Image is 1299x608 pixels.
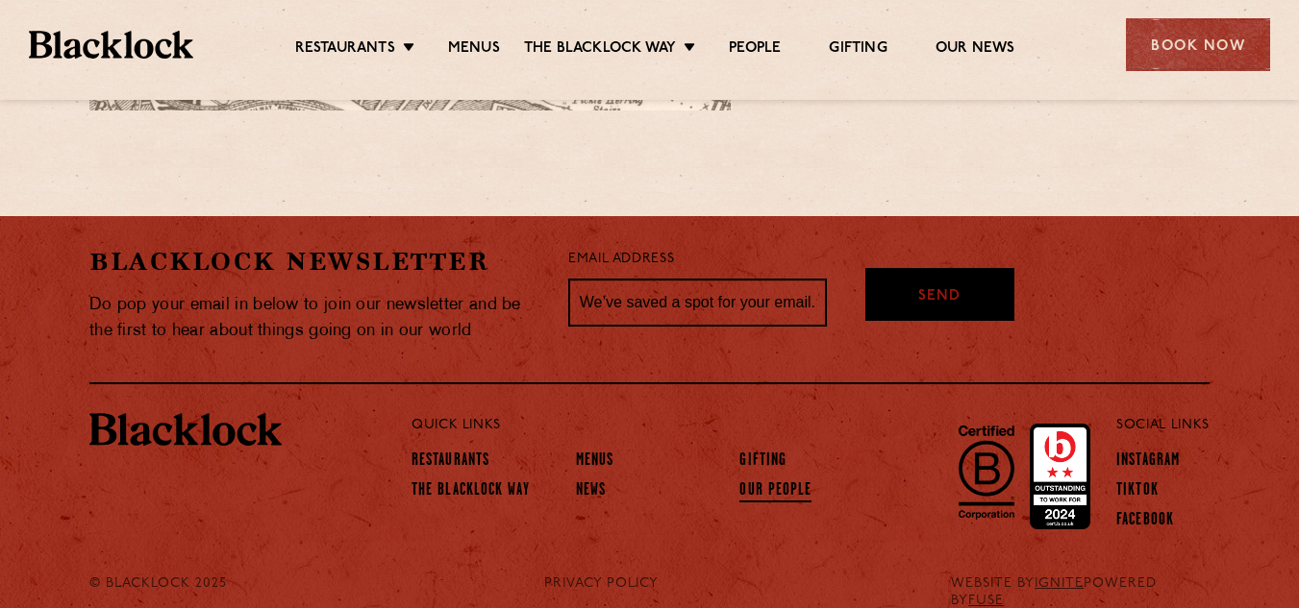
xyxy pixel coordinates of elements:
input: We’ve saved a spot for your email... [568,279,827,327]
h2: Blacklock Newsletter [89,245,539,279]
a: IGNITE [1035,576,1084,591]
span: Send [918,286,961,308]
a: The Blacklock Way [412,481,530,502]
a: Restaurants [295,39,395,61]
a: Gifting [739,451,787,473]
p: Quick Links [412,413,1053,438]
a: Our People [739,481,812,502]
img: B-Corp-Logo-Black-RGB.svg [947,414,1026,529]
a: News [576,481,606,502]
a: Restaurants [412,451,489,473]
a: Gifting [829,39,887,61]
img: BL_Textured_Logo-footer-cropped.svg [29,31,193,59]
a: Instagram [1116,451,1180,473]
a: PRIVACY POLICY [544,575,659,593]
a: The Blacklock Way [524,39,676,61]
label: Email Address [568,249,674,271]
a: FUSE [968,594,1004,608]
img: BL_Textured_Logo-footer-cropped.svg [89,413,282,446]
a: Facebook [1116,511,1174,532]
img: Accred_2023_2star.png [1030,424,1090,529]
p: Do pop your email in below to join our newsletter and be the first to hear about things going on ... [89,292,539,344]
a: TikTok [1116,481,1159,502]
div: Book Now [1126,18,1270,71]
p: Social Links [1116,413,1210,438]
a: Menus [576,451,614,473]
a: Our News [936,39,1015,61]
a: Menus [448,39,500,61]
a: People [729,39,781,61]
